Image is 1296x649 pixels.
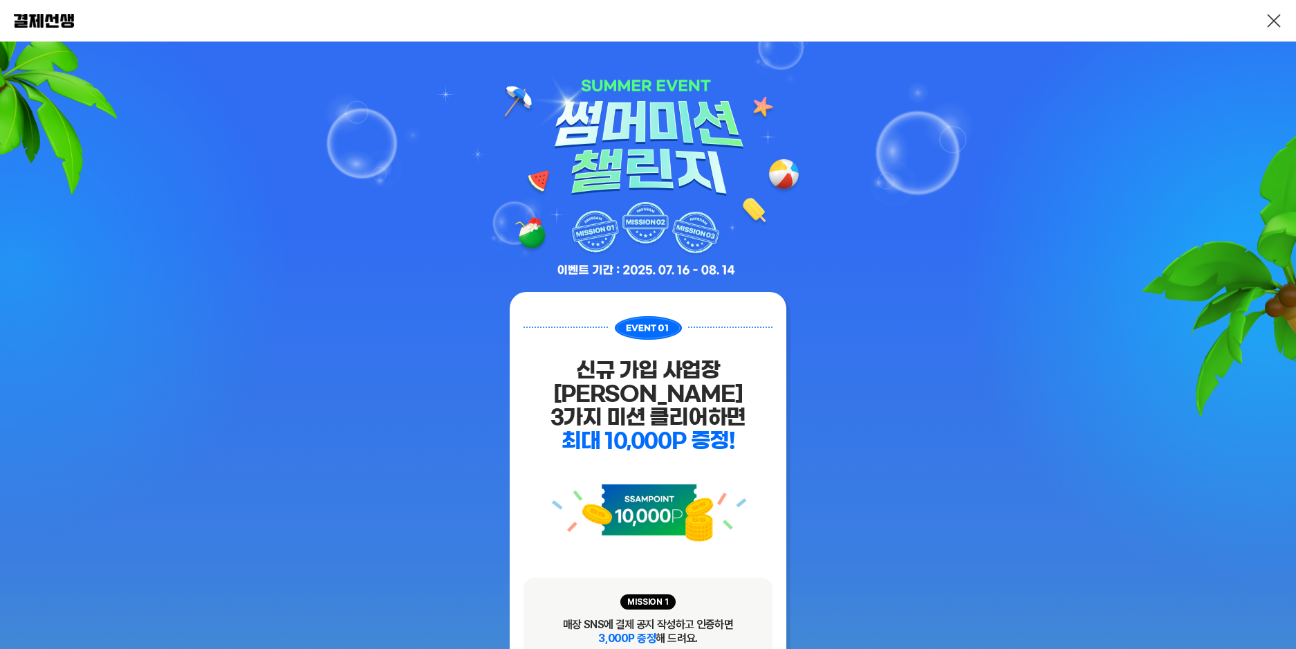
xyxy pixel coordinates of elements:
span: 최대 10,000P 증정! [562,430,734,451]
div: 매장 SNS에 결제 공지 작성하고 인증하면 해 드려요. [537,618,759,646]
img: 결제선생 [14,14,74,28]
img: palm trees [946,42,1296,626]
span: MISSION 1 [620,594,676,610]
img: event_01 [524,314,772,340]
div: 신규 가입 사업장[PERSON_NAME] 3가지 미션 클리어하면 [524,358,772,453]
span: 3,000P 증정 [598,632,656,645]
img: event_icon [524,459,772,569]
